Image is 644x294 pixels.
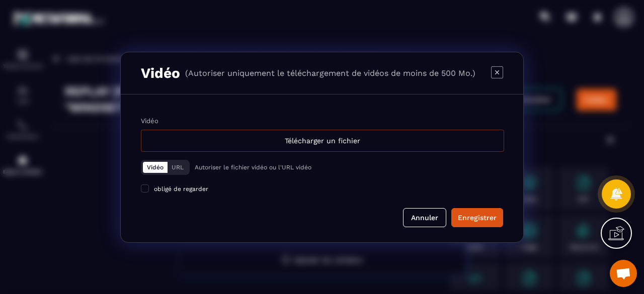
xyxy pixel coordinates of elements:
[168,162,188,173] button: URL
[451,208,503,227] button: Enregistrer
[195,164,311,171] p: Autoriser le fichier vidéo ou l'URL vidéo
[141,65,180,81] h3: Vidéo
[185,68,475,78] p: (Autoriser uniquement le téléchargement de vidéos de moins de 500 Mo.)
[141,130,504,152] div: Télécharger un fichier
[610,260,637,287] a: Ouvrir le chat
[403,208,446,227] button: Annuler
[458,213,497,223] div: Enregistrer
[143,162,168,173] button: Vidéo
[141,117,158,125] label: Vidéo
[154,185,208,192] span: obligé de regarder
